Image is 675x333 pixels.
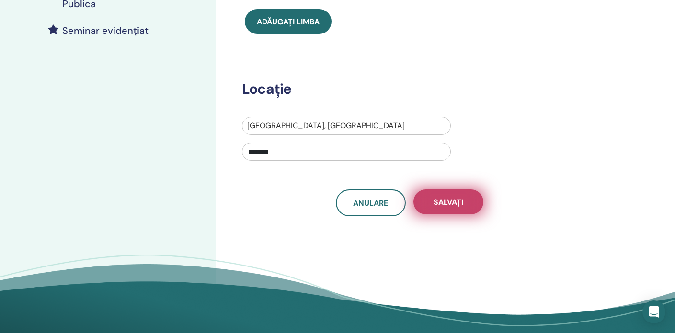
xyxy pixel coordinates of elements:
[236,80,568,98] h3: Locație
[62,25,149,36] h4: Seminar evidențiat
[353,198,388,208] span: Anulare
[413,189,483,214] button: Salvați
[245,9,332,34] button: Adăugați limba
[336,189,406,216] a: Anulare
[257,17,320,27] span: Adăugați limba
[642,300,665,323] div: Open Intercom Messenger
[434,197,463,207] span: Salvați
